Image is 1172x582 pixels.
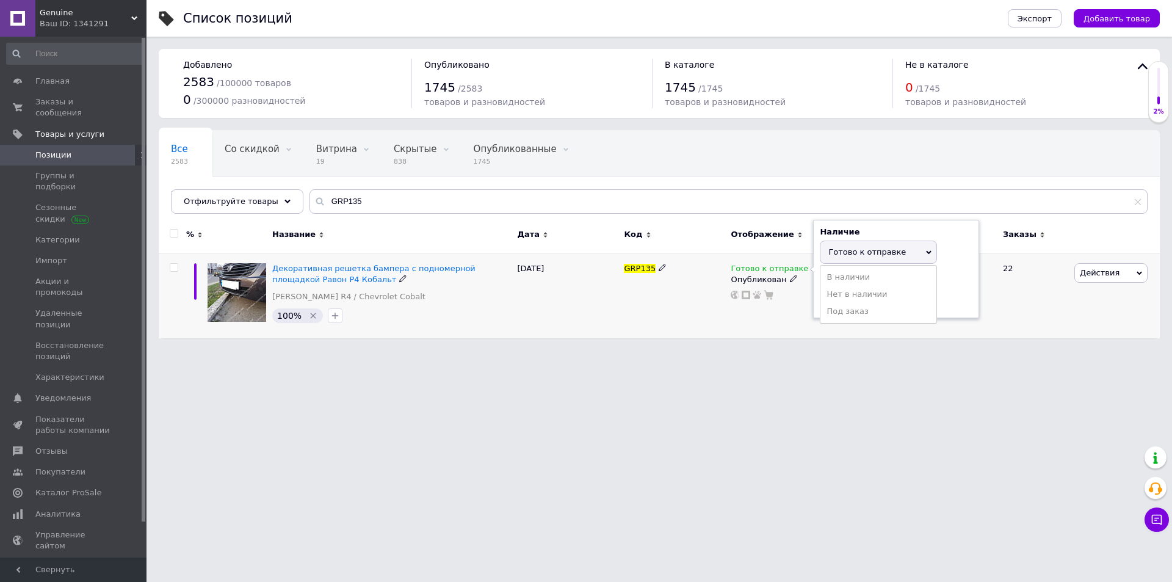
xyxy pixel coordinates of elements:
[40,7,131,18] span: Genuine
[394,144,437,155] span: Скрытые
[35,446,68,457] span: Отзывы
[171,144,188,155] span: Все
[820,303,936,320] li: Под заказ
[517,229,540,240] span: Дата
[208,263,266,322] img: Декоративная решетка бампера с подномерной площадкой Равон Р4 Кобальт
[316,157,357,166] span: 19
[820,286,936,303] li: Нет в наличии
[1074,9,1160,27] button: Добавить товар
[1149,107,1168,116] div: 2%
[35,509,81,520] span: Аналитика
[183,12,292,25] div: Список позиций
[1080,268,1120,277] span: Действия
[183,75,214,89] span: 2583
[624,229,642,240] span: Код
[183,60,232,70] span: Добавлено
[171,190,270,201] span: В наличии, Без фото
[35,393,91,404] span: Уведомления
[474,157,557,166] span: 1745
[820,269,936,286] li: В наличии
[905,97,1026,107] span: товаров и разновидностей
[424,80,455,95] span: 1745
[624,264,656,273] span: GRP135
[6,43,144,65] input: Поиск
[183,92,191,107] span: 0
[35,414,113,436] span: Показатели работы компании
[916,84,940,93] span: / 1745
[272,264,476,284] a: Декоративная решетка бампера с подномерной площадкой Равон Р4 Кобальт
[1145,507,1169,532] button: Чат с покупателем
[35,308,113,330] span: Удаленные позиции
[905,60,969,70] span: Не в каталоге
[458,84,482,93] span: / 2583
[277,311,302,321] span: 100%
[474,144,557,155] span: Опубликованные
[35,529,113,551] span: Управление сайтом
[1083,14,1150,23] span: Добавить товар
[665,60,714,70] span: В каталоге
[40,18,146,29] div: Ваш ID: 1341291
[35,487,101,498] span: Каталог ProSale
[35,372,104,383] span: Характеристики
[35,467,85,478] span: Покупатели
[828,247,906,256] span: Готово к отправке
[698,84,723,93] span: / 1745
[316,144,357,155] span: Витрина
[272,291,425,302] a: [PERSON_NAME] R4 / Chevrolet Cobalt
[394,157,437,166] span: 838
[35,276,113,298] span: Акции и промокоды
[1008,9,1062,27] button: Экспорт
[186,229,194,240] span: %
[308,311,318,321] svg: Удалить метку
[184,197,278,206] span: Отфильтруйте товары
[194,96,306,106] span: / 300000 разновидностей
[35,170,113,192] span: Группы и подборки
[731,229,794,240] span: Отображение
[731,264,808,277] span: Готово к отправке
[35,340,113,362] span: Восстановление позиций
[272,229,316,240] span: Название
[35,129,104,140] span: Товары и услуги
[665,97,786,107] span: товаров и разновидностей
[996,253,1071,338] div: 22
[35,235,80,246] span: Категории
[35,150,71,161] span: Позиции
[514,253,621,338] div: [DATE]
[35,76,70,87] span: Главная
[731,274,880,285] div: Опубликован
[424,60,490,70] span: Опубликовано
[35,255,67,266] span: Импорт
[217,78,291,88] span: / 100000 товаров
[665,80,696,95] span: 1745
[905,80,913,95] span: 0
[35,96,113,118] span: Заказы и сообщения
[424,97,545,107] span: товаров и разновидностей
[171,157,188,166] span: 2583
[225,144,280,155] span: Со скидкой
[309,189,1148,214] input: Поиск по названию позиции, артикулу и поисковым запросам
[820,227,972,238] div: Наличие
[1003,229,1036,240] span: Заказы
[1018,14,1052,23] span: Экспорт
[35,202,113,224] span: Сезонные скидки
